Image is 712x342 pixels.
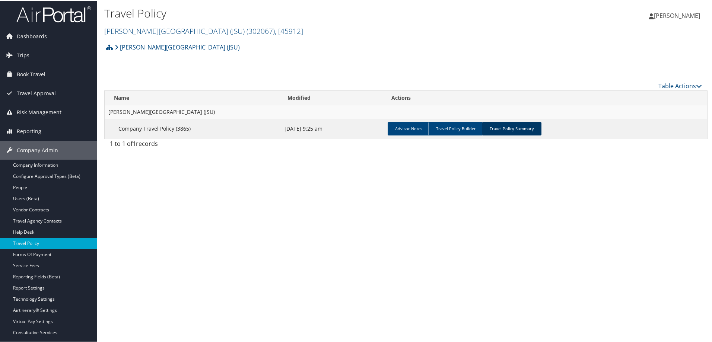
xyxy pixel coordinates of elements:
[104,25,303,35] a: [PERSON_NAME][GEOGRAPHIC_DATA] (JSU)
[281,118,385,138] td: [DATE] 9:25 am
[17,83,56,102] span: Travel Approval
[105,105,707,118] td: [PERSON_NAME][GEOGRAPHIC_DATA] (JSU)
[654,11,700,19] span: [PERSON_NAME]
[17,26,47,45] span: Dashboards
[16,5,91,22] img: airportal-logo.png
[17,102,61,121] span: Risk Management
[110,138,249,151] div: 1 to 1 of records
[658,81,702,89] a: Table Actions
[17,64,45,83] span: Book Travel
[428,121,483,135] a: Travel Policy Builder
[133,139,136,147] span: 1
[105,90,281,105] th: Name: activate to sort column descending
[115,39,240,54] a: [PERSON_NAME][GEOGRAPHIC_DATA] (JSU)
[649,4,708,26] a: [PERSON_NAME]
[388,121,430,135] a: Advisor Notes
[17,121,41,140] span: Reporting
[281,90,385,105] th: Modified: activate to sort column ascending
[247,25,275,35] span: ( 302067 )
[17,140,58,159] span: Company Admin
[17,45,29,64] span: Trips
[482,121,541,135] a: Travel Policy Summary
[104,5,506,20] h1: Travel Policy
[385,90,707,105] th: Actions
[105,118,281,138] td: Company Travel Policy (3865)
[275,25,303,35] span: , [ 45912 ]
